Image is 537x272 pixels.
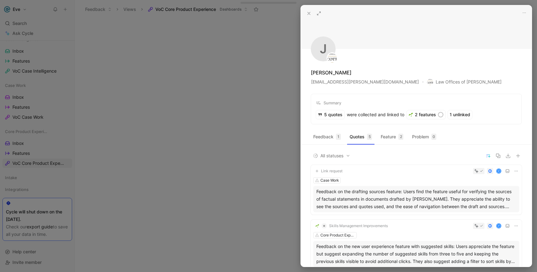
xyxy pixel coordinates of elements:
[378,132,406,142] button: Feature
[311,78,419,86] span: [EMAIL_ADDRESS][PERSON_NAME][DOMAIN_NAME]
[311,78,419,86] button: [EMAIL_ADDRESS][PERSON_NAME][DOMAIN_NAME]
[313,222,390,230] button: 🌱Skills Management Improvements
[328,53,337,63] img: logo
[311,69,351,76] div: [PERSON_NAME]
[407,110,445,119] div: 2 features
[427,78,502,86] button: logoLaw Offices of [PERSON_NAME]
[497,169,501,173] div: P
[320,232,355,238] div: Core Product Experience
[448,110,472,119] div: 1 unlinked
[316,110,404,119] div: were collected and linked to
[311,152,352,160] button: All statuses
[497,224,501,228] div: P
[320,177,339,184] div: Case Work
[311,36,336,61] div: J
[313,167,345,175] button: Link request
[410,132,439,142] button: Problem
[367,134,372,140] div: 5
[316,243,516,265] div: Feedback on the new user experience feature with suggested skills: Users appreciate the feature b...
[409,112,413,117] img: 🌱
[329,223,388,228] span: Skills Management Improvements
[347,132,374,142] button: Quotes
[427,78,502,86] span: Law Offices of [PERSON_NAME]
[336,134,341,140] div: 1
[311,132,343,142] button: Feedback
[427,78,502,86] button: logoLaw Offices of [PERSON_NAME]
[427,79,433,85] img: logo
[316,99,341,107] div: Summary
[313,152,350,160] span: All statuses
[316,188,516,210] div: Feedback on the drafting sources feature: Users find the feature useful for verifying the sources...
[316,110,344,119] div: 5 quotes
[321,169,342,174] span: Link request
[398,134,403,140] div: 2
[315,224,319,228] img: 🌱
[431,134,436,140] div: 0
